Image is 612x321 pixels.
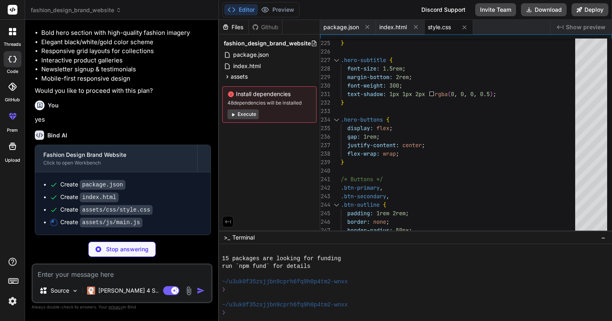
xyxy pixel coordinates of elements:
[341,99,344,106] span: }
[222,255,341,263] span: 15 packages are looking for funding
[389,56,393,64] span: {
[416,3,470,16] div: Discord Support
[48,101,59,109] h6: You
[320,175,330,184] div: 241
[60,180,125,189] div: Create
[320,56,330,64] div: 227
[31,6,121,14] span: fashion_design_brand_website
[320,47,330,56] div: 226
[347,218,370,225] span: border:
[474,90,477,98] span: ,
[422,141,425,149] span: ;
[87,287,95,295] img: Claude 4 Sonnet
[347,65,380,72] span: font-size:
[320,133,330,141] div: 236
[320,201,330,209] div: 244
[341,175,383,183] span: /* Buttons */
[320,226,330,235] div: 247
[320,98,330,107] div: 232
[599,231,607,244] button: −
[4,41,21,48] label: threads
[35,145,197,172] button: Fashion Design Brand WebsiteClick to open Workbench
[320,192,330,201] div: 243
[41,38,211,47] li: Elegant black/white/gold color scheme
[402,90,412,98] span: 1px
[222,278,348,286] span: ~/u3uk0f35zsjjbn9cprh6fq9h0p4tm2-wnxx
[41,74,211,83] li: Mobile-first responsive design
[521,3,567,16] button: Download
[341,201,380,208] span: .btn-outline
[347,82,386,89] span: font-weight:
[341,116,383,123] span: .hero-buttons
[566,23,606,31] span: Show preview
[7,68,18,75] label: code
[106,245,149,253] p: Stop answering
[389,124,393,132] span: ;
[320,81,330,90] div: 230
[428,23,451,31] span: style.css
[389,82,399,89] span: 300
[219,23,249,31] div: Files
[43,160,189,166] div: Click to open Workbench
[41,56,211,65] li: Interactive product galleries
[601,233,606,242] span: −
[383,201,386,208] span: {
[341,193,386,200] span: .btn-secondary
[258,4,297,15] button: Preview
[72,287,79,294] img: Pick Models
[47,131,67,139] h6: Bind AI
[493,90,496,98] span: ;
[376,210,389,217] span: 1rem
[386,116,389,123] span: {
[347,133,360,140] span: gap:
[475,3,516,16] button: Invite Team
[341,184,380,191] span: .btn-primary
[396,150,399,157] span: ;
[60,193,119,201] div: Create
[232,50,270,60] span: package.json
[341,39,344,47] span: }
[320,124,330,133] div: 235
[347,124,373,132] span: display:
[224,233,230,242] span: >_
[232,61,261,71] span: index.html
[41,28,211,38] li: Bold hero section with high-quality fashion imagery
[490,90,493,98] span: )
[222,286,225,293] span: ❯
[389,90,399,98] span: 1px
[572,3,608,16] button: Deploy
[231,73,248,81] span: assets
[108,304,123,309] span: privacy
[347,210,373,217] span: padding:
[451,90,454,98] span: 0
[41,47,211,56] li: Responsive grid layouts for collections
[379,23,407,31] span: index.html
[222,263,310,270] span: run `npm fund` for details
[60,218,142,227] div: Create
[470,90,474,98] span: 0
[331,56,342,64] div: Click to collapse the range.
[415,90,425,98] span: 2px
[386,218,389,225] span: ;
[320,184,330,192] div: 242
[347,150,380,157] span: flex-wrap:
[5,96,20,103] label: GitHub
[43,151,189,159] div: Fashion Design Brand Website
[396,73,409,81] span: 2rem
[406,210,409,217] span: ;
[80,205,153,215] code: assets/css/style.css
[341,158,344,166] span: }
[224,4,258,15] button: Editor
[5,157,20,164] label: Upload
[341,56,386,64] span: .hero-subtitle
[184,286,193,295] img: attachment
[396,227,409,234] span: 50px
[7,127,18,134] label: prem
[380,184,383,191] span: ,
[320,116,330,124] div: 234
[461,90,464,98] span: 0
[320,39,330,47] div: 225
[409,73,412,81] span: ;
[232,233,255,242] span: Terminal
[393,210,406,217] span: 2rem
